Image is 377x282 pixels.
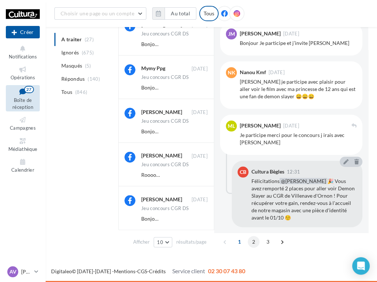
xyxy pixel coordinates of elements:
span: (846) [75,89,88,95]
span: Choisir une page ou un compte [61,10,134,16]
div: Open Intercom Messenger [352,257,370,275]
span: Ignorés [61,49,79,56]
button: Choisir une page ou un compte [54,7,146,20]
span: (5) [85,63,91,69]
span: Opérations [11,75,35,80]
span: Masqués [61,62,82,69]
button: Créer [6,26,40,38]
span: Afficher [133,239,150,245]
a: Opérations [6,64,40,82]
span: Calendrier [11,167,34,173]
span: (140) [88,76,100,82]
a: Digitaleo [51,268,72,274]
div: Mymy Ppg [141,65,165,72]
span: 02 30 07 43 80 [208,267,245,274]
span: [DATE] [283,123,299,128]
div: Jeu concours CGR DS [141,75,189,80]
span: JM [228,30,235,38]
a: Crédits [149,268,166,274]
span: 3 [262,236,274,248]
span: Notifications [9,54,37,60]
div: Nanou Kmf [240,70,266,75]
p: [PERSON_NAME] [21,268,31,275]
span: résultats/page [176,239,207,245]
a: Boîte de réception27 [6,85,40,112]
span: AV [9,268,16,275]
div: [PERSON_NAME] [240,123,281,128]
div: [PERSON_NAME] [141,152,182,159]
a: Campagnes [6,114,40,132]
span: [DATE] [269,70,285,75]
span: 12:31 [287,169,300,174]
div: Tous [199,6,219,21]
span: [DATE] [192,66,208,72]
div: Nouvelle campagne [6,26,40,38]
span: 2 [248,236,259,248]
button: Au total [152,7,196,20]
span: Bonjour Je participe et j’invite [PERSON_NAME] [141,41,251,47]
div: [PERSON_NAME] [141,196,182,203]
div: 27 [24,86,34,93]
div: [PERSON_NAME] [141,108,182,116]
span: Tous [61,88,72,96]
span: NK [228,69,235,76]
a: CGS [137,268,147,274]
span: © [DATE]-[DATE] - - - [51,268,245,274]
button: Au total [165,7,196,20]
button: Notifications [6,43,40,61]
span: Service client [172,267,205,274]
span: Félicitations 🎉 Vous avez remporté 2 places pour aller voir Demon Slayer au CGR de Villenave d'Or... [251,178,355,221]
a: Mentions [114,268,135,274]
span: (675) [82,50,94,56]
span: Bonjour je tente ma chance avec [PERSON_NAME] [141,84,256,91]
div: Je participe merci pour le concours j irais avec [PERSON_NAME] [240,132,357,146]
span: Boîte de réception [12,97,33,110]
a: Calendrier [6,156,40,174]
a: AV [PERSON_NAME] [6,265,40,279]
span: Bonjour, je tente ma chance avec [PERSON_NAME] merci 🤞 [141,128,278,134]
span: [DATE] [192,197,208,203]
div: [PERSON_NAME] [240,31,281,36]
span: @[PERSON_NAME] [280,178,327,184]
span: 10 [157,239,163,245]
span: CB [240,168,246,176]
button: 10 [154,237,172,247]
div: Jeu concours CGR DS [141,31,189,36]
div: Bonjour Je participe et j’invite [PERSON_NAME] [240,39,357,47]
span: 1 [234,236,245,248]
span: Bonjour, je tente, [PERSON_NAME] , merci [141,216,238,222]
span: Médiathèque [8,146,38,152]
span: [DATE] [192,153,208,160]
span: Rooooh avec ma grande elle serait trop contente 🤩🌸🙏🌟 [141,172,276,178]
span: [DATE] [192,109,208,116]
a: Médiathèque [6,136,40,153]
span: ML [228,122,235,130]
span: Campagnes [10,125,36,131]
div: Jeu concours CGR DS [141,162,189,167]
div: Jeu concours CGR DS [141,119,189,123]
span: [DATE] [283,31,299,36]
span: Répondus [61,75,85,83]
div: Cultura Bègles [251,169,284,174]
div: [PERSON_NAME] je participe avec plaisir pour aller voir le film avec ma princesse de 12 ans qui e... [240,78,357,100]
div: Jeu concours CGR DS [141,206,189,211]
